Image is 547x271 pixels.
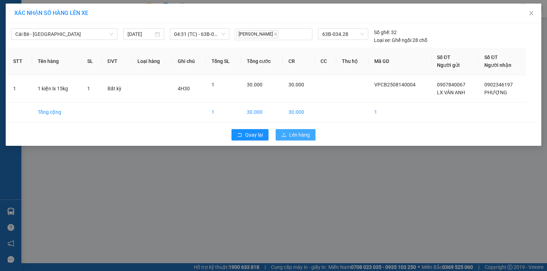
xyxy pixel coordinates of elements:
[322,29,364,39] span: 63B-034.28
[245,131,263,139] span: Quay lại
[172,48,206,75] th: Ghi chú
[241,102,283,122] td: 30.000
[32,75,82,102] td: 1 kiện lx 15kg
[374,28,397,36] div: 32
[484,82,513,87] span: 0902346197
[336,48,369,75] th: Thu hộ
[206,48,241,75] th: Tổng SL
[212,82,214,87] span: 1
[102,75,132,102] td: Bất kỳ
[7,48,32,75] th: STT
[127,30,153,38] input: 14/08/2025
[206,102,241,122] td: 1
[281,132,286,138] span: upload
[374,28,390,36] span: Số ghế:
[274,32,277,36] span: close
[231,129,269,140] button: rollbackQuay lại
[484,62,511,68] span: Người nhận
[374,36,391,44] span: Loại xe:
[484,54,498,60] span: Số ĐT
[15,29,113,39] span: Cái Bè - Sài Gòn
[369,102,431,122] td: 1
[32,102,82,122] td: Tổng cộng
[521,4,541,23] button: Close
[283,48,315,75] th: CR
[241,48,283,75] th: Tổng cước
[87,86,90,91] span: 1
[283,102,315,122] td: 30.000
[178,86,190,91] span: 4H30
[437,54,450,60] span: Số ĐT
[437,62,460,68] span: Người gửi
[32,48,82,75] th: Tên hàng
[102,48,132,75] th: ĐVT
[369,48,431,75] th: Mã GD
[437,82,465,87] span: 0907840067
[276,129,316,140] button: uploadLên hàng
[289,131,310,139] span: Lên hàng
[247,82,262,87] span: 30.000
[374,82,416,87] span: VPCB2508140004
[374,36,427,44] div: Ghế ngồi 28 chỗ
[82,48,102,75] th: SL
[236,30,278,38] span: [PERSON_NAME]
[7,75,32,102] td: 1
[288,82,304,87] span: 30.000
[237,132,242,138] span: rollback
[484,90,507,95] span: PHƯỢNG
[14,10,88,16] span: XÁC NHẬN SỐ HÀNG LÊN XE
[132,48,172,75] th: Loại hàng
[437,90,465,95] span: LX VÂN ANH
[174,29,225,39] span: 04:31 (TC) - 63B-034.28
[315,48,336,75] th: CC
[528,10,534,16] span: close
